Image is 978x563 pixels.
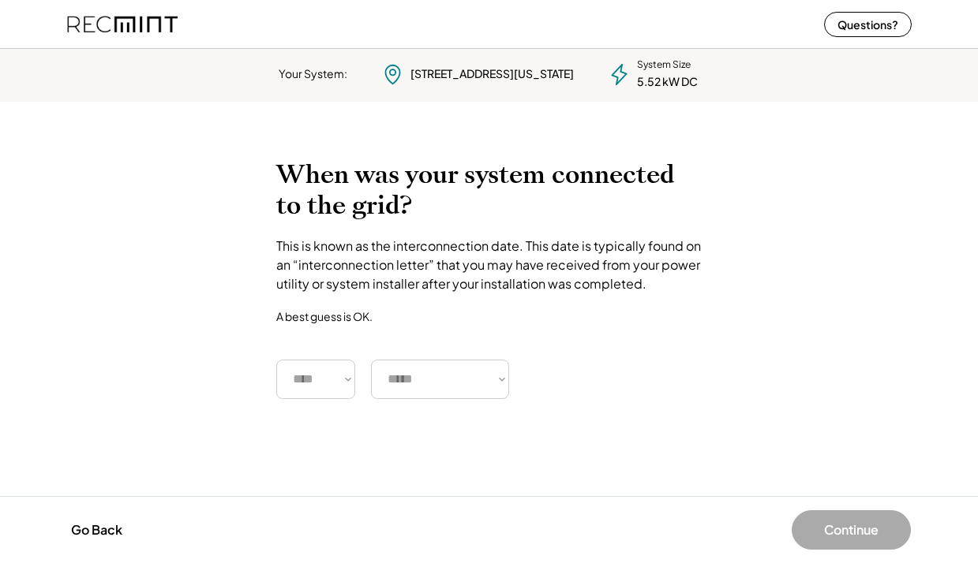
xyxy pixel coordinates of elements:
[276,309,373,323] div: A best guess is OK.
[66,513,127,547] button: Go Back
[824,12,912,37] button: Questions?
[637,74,698,90] div: 5.52 kW DC
[792,510,911,550] button: Continue
[410,66,574,82] div: [STREET_ADDRESS][US_STATE]
[637,58,691,72] div: System Size
[276,159,703,221] h2: When was your system connected to the grid?
[276,237,703,293] div: This is known as the interconnection date. This date is typically found on an “interconnection le...
[279,66,347,82] div: Your System:
[67,3,178,45] img: recmint-logotype%403x%20%281%29.jpeg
